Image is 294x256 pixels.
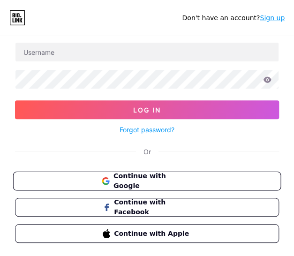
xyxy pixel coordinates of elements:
[260,14,285,22] a: Sign up
[114,197,191,217] span: Continue with Facebook
[15,100,279,119] button: Log In
[15,172,279,190] a: Continue with Google
[114,229,191,239] span: Continue with Apple
[15,43,279,61] input: Username
[143,147,151,157] div: Or
[113,171,192,191] span: Continue with Google
[133,106,161,114] span: Log In
[182,13,285,23] div: Don't have an account?
[15,224,279,243] button: Continue with Apple
[120,125,174,135] a: Forgot password?
[15,198,279,217] button: Continue with Facebook
[13,172,281,191] button: Continue with Google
